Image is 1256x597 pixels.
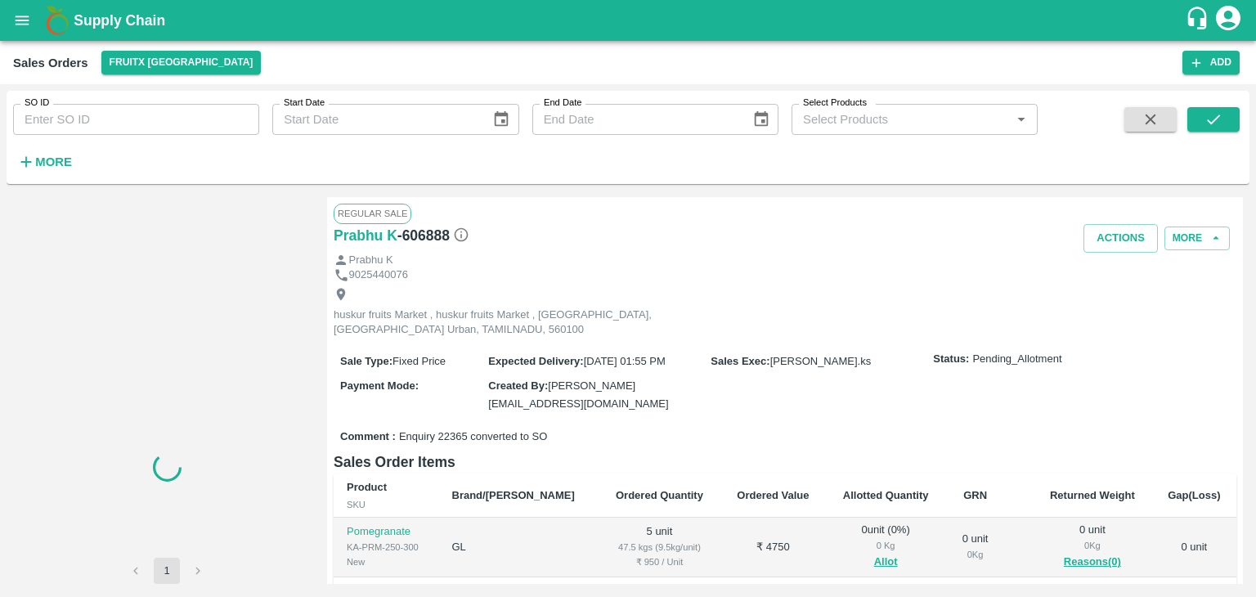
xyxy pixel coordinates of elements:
div: 47.5 kgs (9.5kg/unit) [612,540,707,554]
p: Pomegranate [347,524,426,540]
span: Enquiry 22365 converted to SO [399,429,547,445]
div: 0 Kg [958,547,991,562]
b: Allotted Quantity [843,489,929,501]
div: 0 unit [1046,523,1139,572]
div: ₹ 950 / Unit [612,554,707,569]
span: Regular Sale [334,204,411,223]
div: 0 Kg [839,538,933,553]
div: 0 Kg [1046,538,1139,553]
span: [DATE] 01:55 PM [584,355,666,367]
div: New [347,554,426,569]
div: account of current user [1213,3,1243,38]
label: End Date [544,97,581,110]
input: End Date [532,104,739,135]
label: Start Date [284,97,325,110]
button: Choose date [486,104,517,135]
span: Pending_Allotment [972,352,1061,367]
img: logo [41,4,74,37]
b: Gap(Loss) [1168,489,1220,501]
button: Choose date [746,104,777,135]
h6: Sales Order Items [334,451,1236,474]
span: Fixed Price [392,355,446,367]
td: 0 unit [1152,518,1236,577]
td: ₹ 4750 [720,518,826,577]
label: Expected Delivery : [488,355,583,367]
div: KA-PRM-250-300 [347,540,426,554]
button: Allot [874,553,898,572]
button: Open [1011,109,1032,130]
label: Created By : [488,379,548,392]
label: Sale Type : [340,355,392,367]
label: Comment : [340,429,396,445]
span: [PERSON_NAME].ks [770,355,872,367]
button: open drawer [3,2,41,39]
button: Add [1182,51,1240,74]
a: Prabhu K [334,224,397,247]
td: GL [439,518,599,577]
h6: - 606888 [397,224,469,247]
b: Supply Chain [74,12,165,29]
span: [PERSON_NAME][EMAIL_ADDRESS][DOMAIN_NAME] [488,379,668,410]
b: Ordered Value [737,489,809,501]
div: customer-support [1185,6,1213,35]
input: Enter SO ID [13,104,259,135]
div: Sales Orders [13,52,88,74]
label: Sales Exec : [711,355,769,367]
button: More [13,148,76,176]
div: 0 unit ( 0 %) [839,523,933,572]
button: More [1164,227,1230,250]
div: SKU [347,497,426,512]
label: Payment Mode : [340,379,419,392]
a: Supply Chain [74,9,1185,32]
nav: pagination navigation [120,558,213,584]
b: GRN [963,489,987,501]
label: SO ID [25,97,49,110]
b: Product [347,481,387,493]
b: Brand/[PERSON_NAME] [452,489,575,501]
label: Select Products [803,97,867,110]
button: Select DC [101,51,262,74]
button: Reasons(0) [1046,553,1139,572]
input: Select Products [796,109,1006,130]
td: 5 unit [599,518,720,577]
b: Returned Weight [1050,489,1135,501]
p: 9025440076 [349,267,408,283]
input: Start Date [272,104,479,135]
b: Ordered Quantity [616,489,703,501]
button: Actions [1083,224,1158,253]
label: Status: [933,352,969,367]
p: Prabhu K [349,253,393,268]
button: page 1 [154,558,180,584]
p: huskur fruits Market , huskur fruits Market , [GEOGRAPHIC_DATA], [GEOGRAPHIC_DATA] Urban, TAMILNA... [334,307,702,338]
div: 0 unit [958,532,991,562]
strong: More [35,155,72,168]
